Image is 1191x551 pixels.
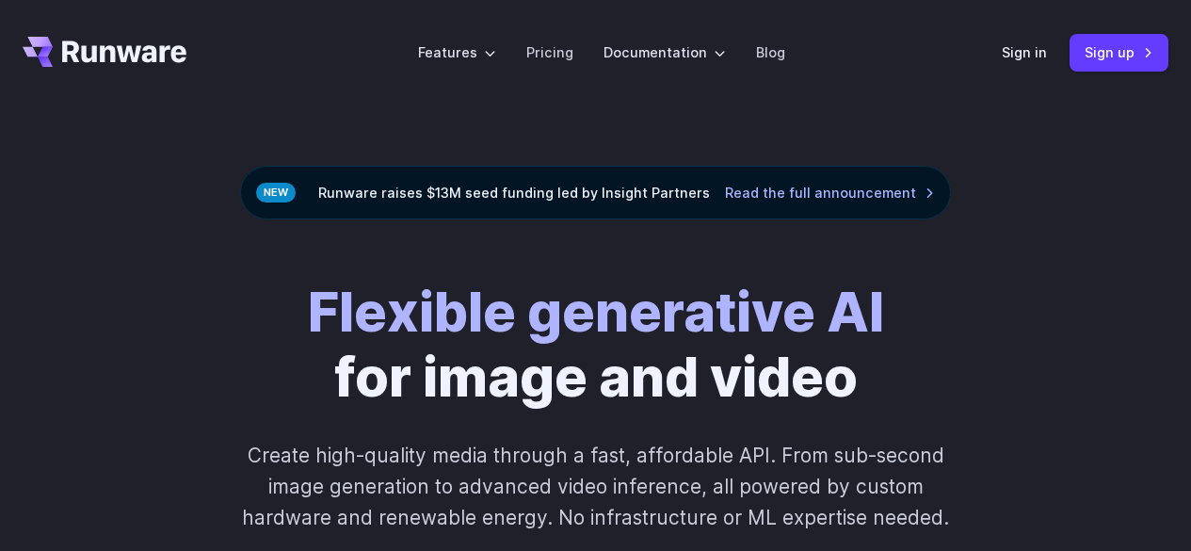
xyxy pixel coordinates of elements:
[756,41,785,63] a: Blog
[1002,41,1047,63] a: Sign in
[308,280,884,410] h1: for image and video
[604,41,726,63] label: Documentation
[526,41,573,63] a: Pricing
[308,279,884,345] strong: Flexible generative AI
[23,37,186,67] a: Go to /
[229,440,962,534] p: Create high-quality media through a fast, affordable API. From sub-second image generation to adv...
[1070,34,1168,71] a: Sign up
[418,41,496,63] label: Features
[240,166,951,219] div: Runware raises $13M seed funding led by Insight Partners
[725,182,935,203] a: Read the full announcement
